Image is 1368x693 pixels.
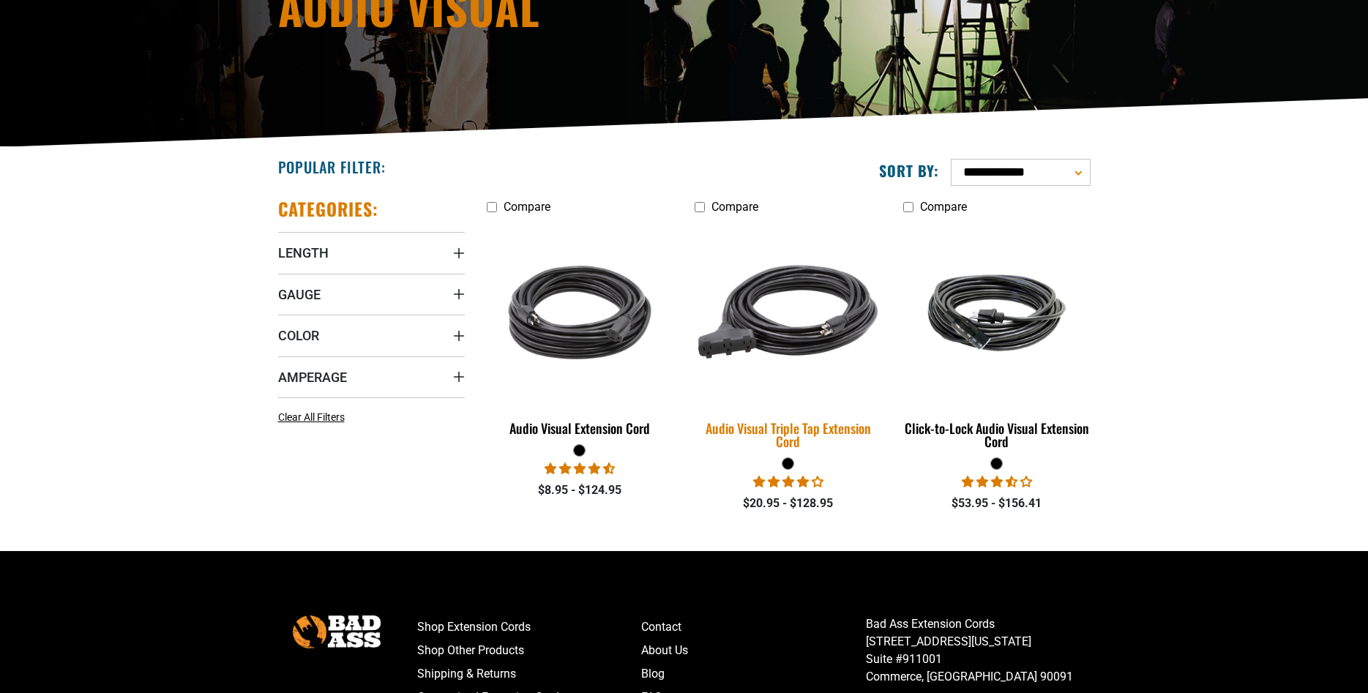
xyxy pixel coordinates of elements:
div: $53.95 - $156.41 [903,495,1090,512]
summary: Length [278,232,465,273]
div: Audio Visual Triple Tap Extension Cord [695,422,881,448]
span: Clear All Filters [278,411,345,423]
img: black [686,219,891,406]
img: Bad Ass Extension Cords [293,615,381,648]
summary: Gauge [278,274,465,315]
div: Audio Visual Extension Cord [487,422,673,435]
span: Amperage [278,369,347,386]
span: Compare [920,200,967,214]
a: Shipping & Returns [417,662,642,686]
a: black Audio Visual Triple Tap Extension Cord [695,221,881,457]
a: Shop Other Products [417,639,642,662]
h2: Categories: [278,198,379,220]
span: Color [278,327,319,344]
span: 4.72 stars [545,462,615,476]
a: Clear All Filters [278,410,351,425]
a: black Click-to-Lock Audio Visual Extension Cord [903,221,1090,457]
span: 3.75 stars [753,475,823,489]
summary: Color [278,315,465,356]
span: Gauge [278,286,321,303]
img: black [487,228,672,397]
a: Contact [641,615,866,639]
p: Bad Ass Extension Cords [STREET_ADDRESS][US_STATE] Suite #911001 Commerce, [GEOGRAPHIC_DATA] 90091 [866,615,1091,686]
div: $20.95 - $128.95 [695,495,881,512]
a: Blog [641,662,866,686]
label: Sort by: [879,161,939,180]
span: 3.50 stars [962,475,1032,489]
a: Shop Extension Cords [417,615,642,639]
h2: Popular Filter: [278,157,386,176]
span: Compare [504,200,550,214]
span: Length [278,244,329,261]
img: black [905,256,1089,369]
div: $8.95 - $124.95 [487,482,673,499]
div: Click-to-Lock Audio Visual Extension Cord [903,422,1090,448]
a: black Audio Visual Extension Cord [487,221,673,443]
a: About Us [641,639,866,662]
span: Compare [711,200,758,214]
summary: Amperage [278,356,465,397]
